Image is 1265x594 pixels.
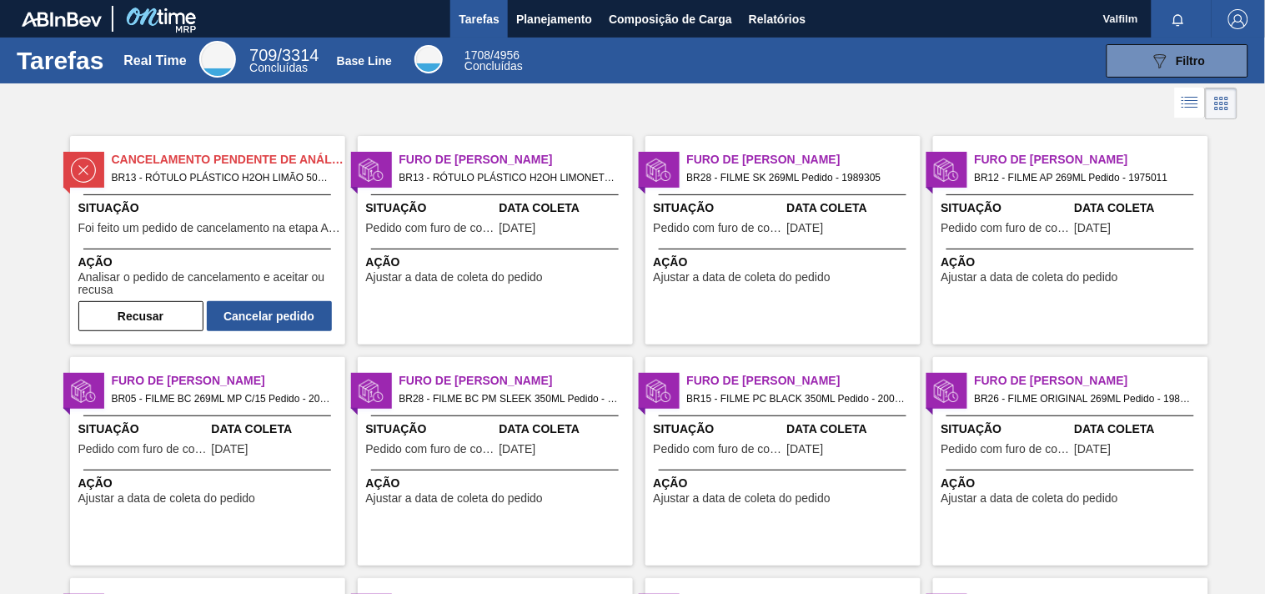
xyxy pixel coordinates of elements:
span: / 3314 [249,46,319,64]
span: Planejamento [516,9,592,29]
button: Recusar [78,301,203,331]
img: status [359,158,384,183]
img: status [359,379,384,404]
img: status [934,158,959,183]
span: Furo de Coleta [399,372,633,390]
div: Base Line [464,50,523,72]
span: 25/08/2025 [1075,222,1112,234]
span: Situação [941,199,1071,217]
span: Furo de Coleta [112,372,345,390]
span: / 4956 [464,48,520,62]
span: Situação [78,420,208,438]
span: Pedido com furo de coleta [654,222,783,234]
span: Pedido com furo de coleta [941,222,1071,234]
img: status [934,379,959,404]
span: Ajustar a data de coleta do pedido [941,492,1119,505]
span: 25/08/2025 [212,443,248,456]
span: Furo de Coleta [687,151,921,169]
span: Furo de Coleta [399,151,633,169]
span: Data Coleta [787,199,916,217]
span: Ação [78,475,341,492]
div: Real Time [249,48,319,73]
span: Ação [78,254,341,271]
span: 25/08/2025 [499,443,536,456]
span: Situação [941,420,1071,438]
span: Situação [366,420,495,438]
span: Ação [366,254,629,271]
span: Ação [366,475,629,492]
span: BR13 - RÓTULO PLÁSTICO H2OH LIMÃO 500ML H Pedido - 2012838 [112,169,332,187]
span: Furo de Coleta [687,372,921,390]
span: Furo de Coleta [975,372,1208,390]
span: Ação [654,254,916,271]
span: Concluídas [464,59,523,73]
div: Visão em Cards [1206,88,1237,119]
span: Ajustar a data de coleta do pedido [366,492,544,505]
span: Ajustar a data de coleta do pedido [78,492,256,505]
span: Data Coleta [499,199,629,217]
span: Composição de Carga [609,9,732,29]
span: Ação [654,475,916,492]
span: BR28 - FILME SK 269ML Pedido - 1989305 [687,169,907,187]
span: Pedido com furo de coleta [78,443,208,456]
span: BR15 - FILME PC BLACK 350ML Pedido - 2008680 [687,390,907,408]
span: Situação [654,199,783,217]
span: Ajustar a data de coleta do pedido [654,271,831,284]
span: Concluídas [249,61,308,74]
span: BR28 - FILME BC PM SLEEK 350ML Pedido - 1981347 [399,390,620,408]
div: Visão em Lista [1175,88,1206,119]
img: status [71,158,96,183]
span: Data Coleta [1075,199,1204,217]
div: Base Line [414,45,443,73]
span: Data Coleta [499,420,629,438]
span: Ajustar a data de coleta do pedido [941,271,1119,284]
span: Situação [654,420,783,438]
span: Situação [78,199,341,217]
h1: Tarefas [17,51,104,70]
span: Ação [941,254,1204,271]
span: Data Coleta [212,420,341,438]
span: Analisar o pedido de cancelamento e aceitar ou recusa [78,271,341,297]
span: Tarefas [459,9,499,29]
button: Cancelar pedido [207,301,332,331]
img: TNhmsLtSVTkK8tSr43FrP2fwEKptu5GPRR3wAAAABJRU5ErkJggg== [22,12,102,27]
span: Cancelamento Pendente de Análise [112,151,345,169]
span: Furo de Coleta [975,151,1208,169]
span: Data Coleta [1075,420,1204,438]
span: BR05 - FILME BC 269ML MP C/15 Pedido - 2005624 [112,390,332,408]
span: Pedido com furo de coleta [941,443,1071,456]
span: BR13 - RÓTULO PLÁSTICO H2OH LIMONETO 500ML H Pedido - 1987713 [399,169,620,187]
span: Pedido com furo de coleta [366,222,495,234]
span: Relatórios [749,9,806,29]
span: Filtro [1177,54,1206,68]
span: Pedido com furo de coleta [366,443,495,456]
div: Real Time [199,41,236,78]
span: Ação [941,475,1204,492]
span: 14/08/2025 [787,443,824,456]
div: Completar tarefa: 29887621 [78,298,332,331]
span: 1708 [464,48,490,62]
span: 15/08/2025 [1075,443,1112,456]
span: BR26 - FILME ORIGINAL 269ML Pedido - 1984279 [975,390,1195,408]
div: Real Time [123,53,186,68]
span: Ajustar a data de coleta do pedido [366,271,544,284]
span: Ajustar a data de coleta do pedido [654,492,831,505]
button: Notificações [1152,8,1205,31]
span: 709 [249,46,277,64]
img: status [646,379,671,404]
span: Situação [366,199,495,217]
img: status [646,158,671,183]
div: Base Line [337,54,392,68]
span: Foi feito um pedido de cancelamento na etapa Aguardando Faturamento [78,222,341,234]
span: 27/08/2025 [499,222,536,234]
span: BR12 - FILME AP 269ML Pedido - 1975011 [975,169,1195,187]
img: status [71,379,96,404]
img: Logout [1228,9,1248,29]
span: Pedido com furo de coleta [654,443,783,456]
span: 24/08/2025 [787,222,824,234]
button: Filtro [1107,44,1248,78]
span: Data Coleta [787,420,916,438]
